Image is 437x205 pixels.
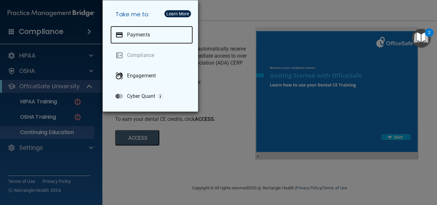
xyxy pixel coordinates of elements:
p: Payments [127,32,150,38]
a: Engagement [110,67,193,85]
div: 2 [428,33,430,41]
iframe: Drift Widget Chat Controller [326,160,429,185]
button: Open Resource Center, 2 new notifications [412,29,431,48]
a: Cyber Quant [110,87,193,105]
button: Learn More [164,10,191,17]
div: Learn More [166,12,189,16]
h5: Take me to: [110,5,193,23]
a: Compliance [110,46,193,64]
p: Engagement [127,73,156,79]
a: Payments [110,26,193,44]
p: Cyber Quant [127,93,155,99]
